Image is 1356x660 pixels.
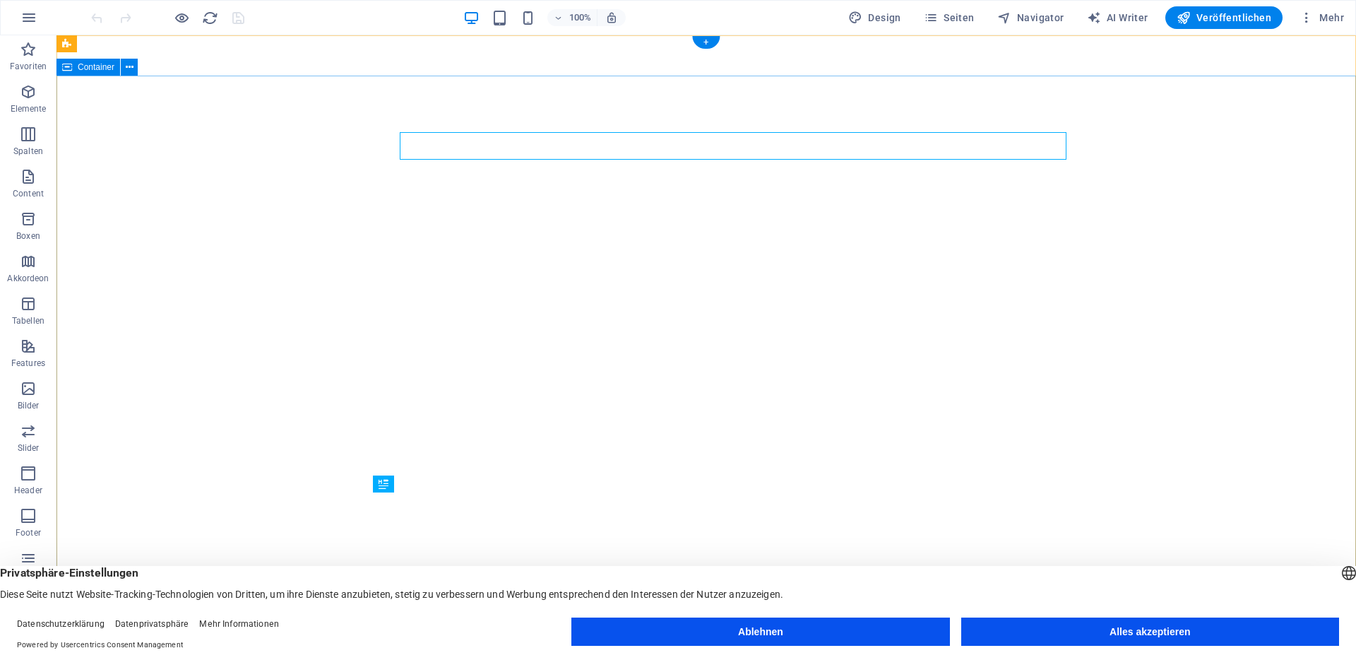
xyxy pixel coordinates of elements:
button: reload [201,9,218,26]
span: AI Writer [1087,11,1148,25]
p: Features [11,358,45,369]
i: Bei Größenänderung Zoomstufe automatisch an das gewählte Gerät anpassen. [605,11,618,24]
button: Veröffentlichen [1165,6,1283,29]
p: Favoriten [10,61,47,72]
button: Navigator [992,6,1070,29]
button: Klicke hier, um den Vorschau-Modus zu verlassen [173,9,190,26]
p: Tabellen [12,315,44,326]
button: AI Writer [1081,6,1154,29]
span: Veröffentlichen [1177,11,1271,25]
i: Seite neu laden [202,10,218,26]
p: Slider [18,442,40,454]
button: 100% [547,9,597,26]
p: Header [14,485,42,496]
p: Footer [16,527,41,538]
p: Bilder [18,400,40,411]
p: Spalten [13,146,43,157]
h6: 100% [569,9,591,26]
p: Boxen [16,230,40,242]
p: Akkordeon [7,273,49,284]
span: Container [78,63,114,71]
button: Mehr [1294,6,1350,29]
p: Elemente [11,103,47,114]
span: Mehr [1299,11,1344,25]
p: Content [13,188,44,199]
div: Design (Strg+Alt+Y) [843,6,907,29]
span: Design [848,11,901,25]
button: Seiten [918,6,980,29]
span: Seiten [924,11,975,25]
button: Design [843,6,907,29]
span: Navigator [997,11,1064,25]
div: + [692,36,720,49]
